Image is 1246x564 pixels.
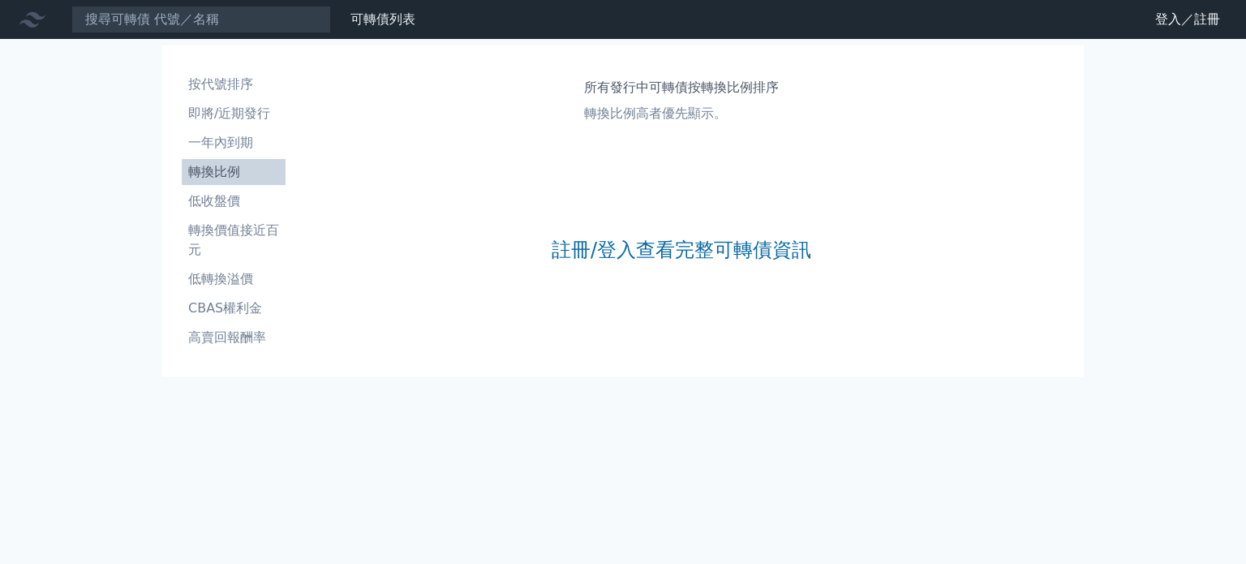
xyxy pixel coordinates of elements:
[182,299,286,318] li: CBAS權利金
[182,75,286,94] li: 按代號排序
[552,237,811,263] a: 註冊/登入查看完整可轉債資訊
[350,11,415,27] a: 可轉債列表
[182,221,286,260] li: 轉換價值接近百元
[71,6,331,33] input: 搜尋可轉債 代號／名稱
[182,159,286,185] a: 轉換比例
[182,325,286,351] a: 高賣回報酬率
[182,328,286,347] li: 高賣回報酬率
[182,162,286,182] li: 轉換比例
[182,130,286,156] a: 一年內到期
[182,192,286,211] li: 低收盤價
[182,71,286,97] a: 按代號排序
[584,104,779,123] p: 轉換比例高者優先顯示。
[182,188,286,214] a: 低收盤價
[182,104,286,123] li: 即將/近期發行
[182,295,286,321] a: CBAS權利金
[182,266,286,292] a: 低轉換溢價
[584,78,779,97] h1: 所有發行中可轉債按轉換比例排序
[182,101,286,127] a: 即將/近期發行
[182,217,286,263] a: 轉換價值接近百元
[1142,6,1233,32] a: 登入／註冊
[182,269,286,289] li: 低轉換溢價
[182,133,286,153] li: 一年內到期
